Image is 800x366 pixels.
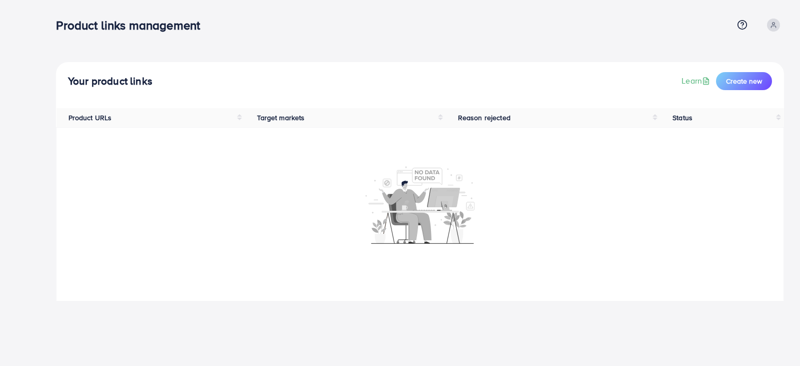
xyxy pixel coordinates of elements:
span: Target markets [257,113,304,123]
a: Learn [681,75,712,87]
span: Create new [726,76,762,86]
button: Create new [716,72,772,90]
img: No account [365,165,474,244]
h4: Your product links [68,75,152,88]
span: Reason rejected [458,113,510,123]
span: Product URLs [68,113,112,123]
h3: Product links management [56,18,208,33]
span: Status [672,113,692,123]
